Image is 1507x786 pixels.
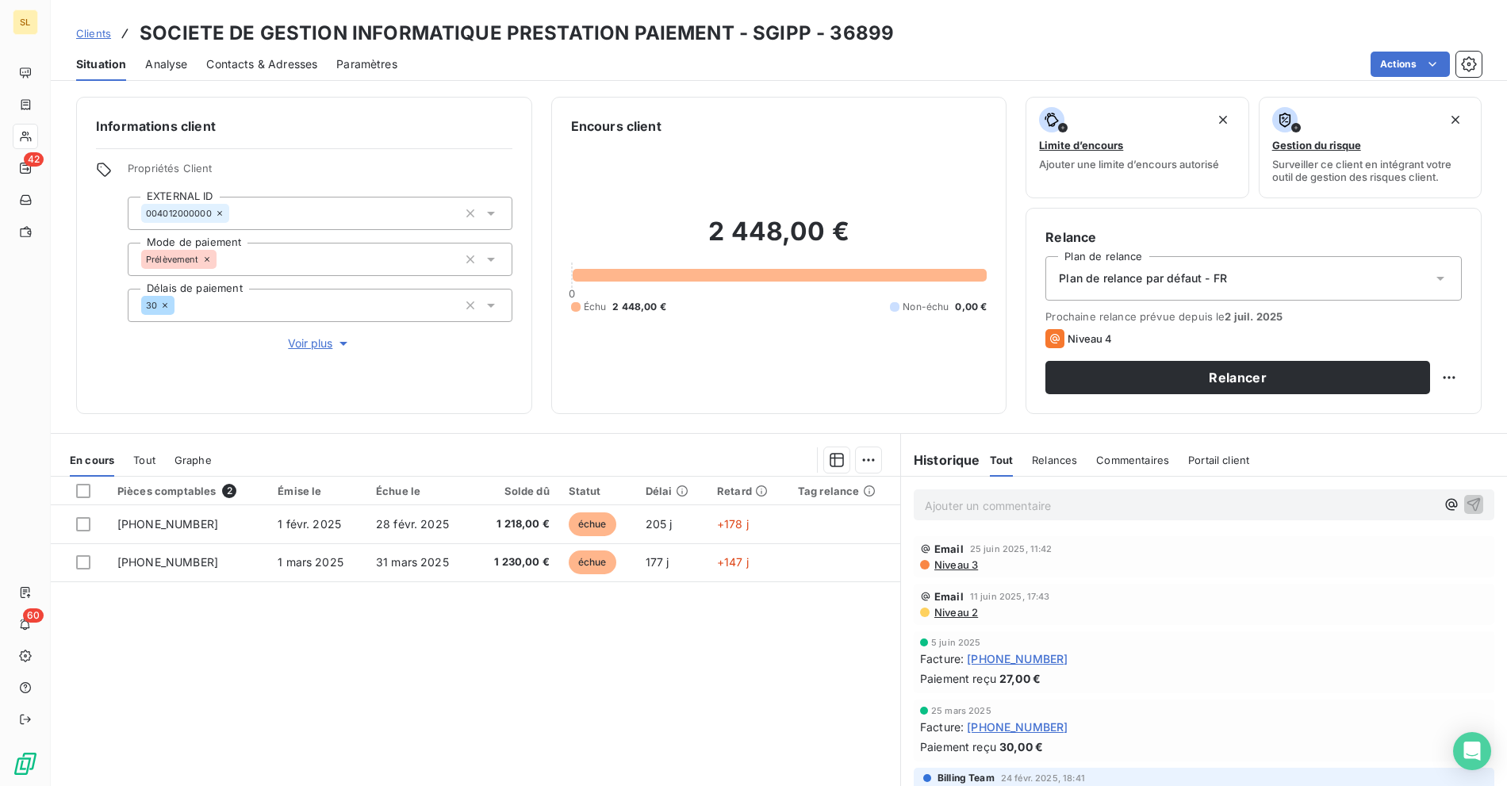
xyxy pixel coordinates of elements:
h6: Informations client [96,117,512,136]
span: 28 févr. 2025 [376,517,449,531]
span: 205 j [646,517,673,531]
span: Limite d’encours [1039,139,1123,151]
span: Commentaires [1096,454,1169,466]
img: Logo LeanPay [13,751,38,776]
div: Statut [569,485,627,497]
button: Voir plus [128,335,512,352]
span: 60 [23,608,44,623]
span: En cours [70,454,114,466]
span: 1 mars 2025 [278,555,343,569]
span: [PHONE_NUMBER] [117,555,218,569]
span: [PHONE_NUMBER] [117,517,218,531]
div: Échue le [376,485,463,497]
input: Ajouter une valeur [229,206,242,220]
span: 2 [222,484,236,498]
span: Tout [133,454,155,466]
span: 004012000000 [146,209,212,218]
span: 25 juin 2025, 11:42 [970,544,1053,554]
h6: Relance [1045,228,1462,247]
h3: SOCIETE DE GESTION INFORMATIQUE PRESTATION PAIEMENT - SGIPP - 36899 [140,19,894,48]
span: Prélèvement [146,255,199,264]
span: 24 févr. 2025, 18:41 [1001,773,1085,783]
span: Contacts & Adresses [206,56,317,72]
span: Paramètres [336,56,397,72]
span: 11 juin 2025, 17:43 [970,592,1050,601]
h2: 2 448,00 € [571,216,987,263]
span: Graphe [174,454,212,466]
span: 31 mars 2025 [376,555,449,569]
button: Limite d’encoursAjouter une limite d’encours autorisé [1026,97,1248,198]
span: 30 [146,301,157,310]
div: Délai [646,485,698,497]
input: Ajouter une valeur [217,252,229,266]
span: 2 448,00 € [612,300,666,314]
span: [PHONE_NUMBER] [967,650,1068,667]
span: 1 230,00 € [482,554,549,570]
span: Non-échu [903,300,949,314]
span: échue [569,550,616,574]
span: 177 j [646,555,669,569]
div: Pièces comptables [117,484,259,498]
span: Paiement reçu [920,670,996,687]
span: Facture : [920,650,964,667]
span: Portail client [1188,454,1249,466]
span: Gestion du risque [1272,139,1361,151]
span: Niveau 3 [933,558,978,571]
span: Niveau 2 [933,606,978,619]
span: +178 j [717,517,749,531]
span: Facture : [920,719,964,735]
a: Clients [76,25,111,41]
span: Niveau 4 [1068,332,1112,345]
span: 27,00 € [999,670,1041,687]
h6: Encours client [571,117,661,136]
span: 0,00 € [955,300,987,314]
span: Surveiller ce client en intégrant votre outil de gestion des risques client. [1272,158,1468,183]
span: Billing Team [938,771,995,785]
span: Plan de relance par défaut - FR [1059,270,1227,286]
span: Email [934,590,964,603]
div: Émise le [278,485,357,497]
span: 30,00 € [999,738,1043,755]
div: Open Intercom Messenger [1453,732,1491,770]
span: échue [569,512,616,536]
div: SL [13,10,38,35]
h6: Historique [901,451,980,470]
div: Solde dû [482,485,549,497]
div: Tag relance [798,485,891,497]
span: +147 j [717,555,749,569]
button: Gestion du risqueSurveiller ce client en intégrant votre outil de gestion des risques client. [1259,97,1482,198]
a: 42 [13,155,37,181]
span: Analyse [145,56,187,72]
span: 42 [24,152,44,167]
span: Voir plus [288,335,351,351]
span: Ajouter une limite d’encours autorisé [1039,158,1219,171]
span: 5 juin 2025 [931,638,981,647]
div: Retard [717,485,779,497]
span: Propriétés Client [128,162,512,184]
input: Ajouter une valeur [174,298,187,312]
span: Échu [584,300,607,314]
span: 25 mars 2025 [931,706,991,715]
span: 2 juil. 2025 [1225,310,1283,323]
span: 0 [569,287,575,300]
span: [PHONE_NUMBER] [967,719,1068,735]
span: Clients [76,27,111,40]
span: Situation [76,56,126,72]
span: Tout [990,454,1014,466]
span: Relances [1032,454,1077,466]
span: Prochaine relance prévue depuis le [1045,310,1462,323]
span: Email [934,543,964,555]
span: 1 févr. 2025 [278,517,341,531]
button: Actions [1371,52,1450,77]
button: Relancer [1045,361,1430,394]
span: 1 218,00 € [482,516,549,532]
span: Paiement reçu [920,738,996,755]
